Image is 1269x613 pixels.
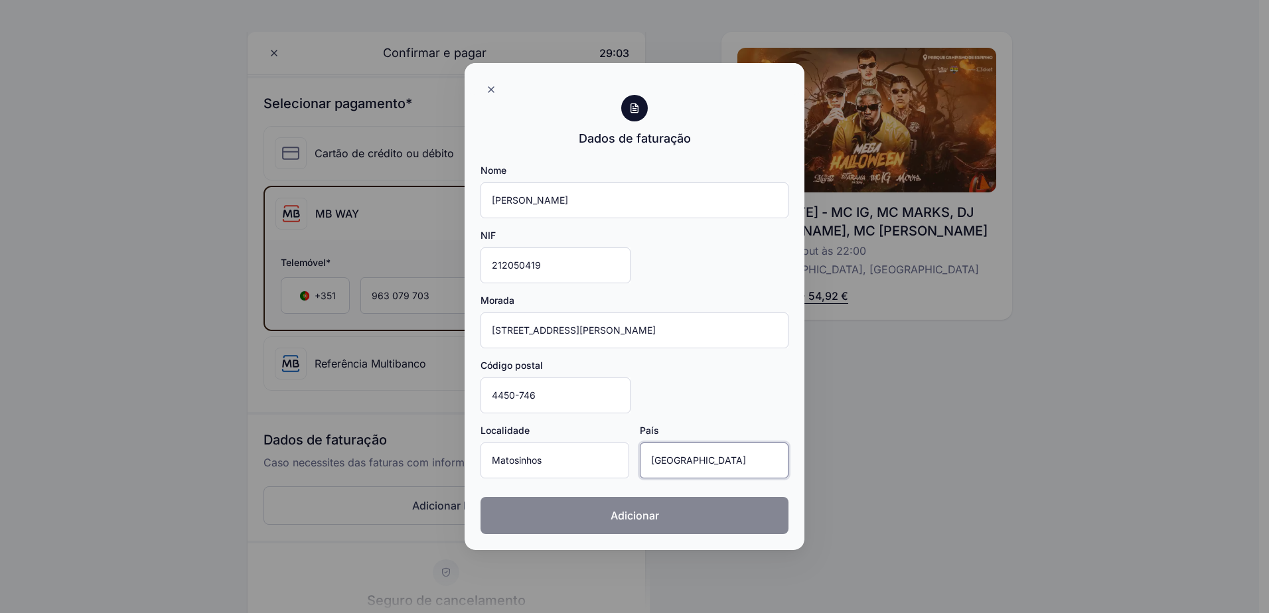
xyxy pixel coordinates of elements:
button: Adicionar [481,497,788,534]
div: Dados de faturação [579,129,691,148]
label: País [640,424,659,437]
input: Morada [481,312,788,348]
input: Código postal [481,377,631,413]
input: Verificado pelo Zero Phishing [481,182,788,218]
input: NIF [481,247,631,283]
span: Adicionar [611,508,659,523]
label: NIF [481,229,496,242]
label: Nome [481,164,506,177]
input: País [640,443,788,478]
input: Localidade [481,443,629,478]
label: Localidade [481,424,530,437]
label: Código postal [481,359,543,372]
label: Morada [481,294,514,307]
